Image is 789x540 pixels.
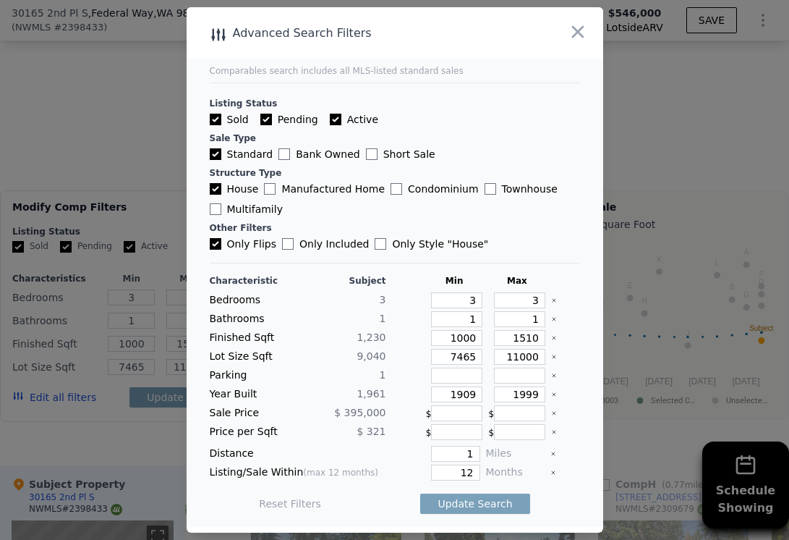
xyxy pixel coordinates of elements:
[551,410,557,416] button: Clear
[551,316,557,322] button: Clear
[380,294,386,305] span: 3
[210,238,221,250] input: Only Flips
[260,112,318,127] label: Pending
[366,147,435,161] label: Short Sale
[210,446,386,462] div: Distance
[210,183,221,195] input: House
[210,368,295,384] div: Parking
[375,238,386,250] input: Only Style "House"
[210,148,221,160] input: Standard
[264,183,276,195] input: Manufactured Home
[210,330,295,346] div: Finished Sqft
[334,407,385,418] span: $ 395,000
[391,183,402,195] input: Condominium
[426,275,483,287] div: Min
[260,114,272,125] input: Pending
[210,387,295,402] div: Year Built
[551,373,557,379] button: Clear
[210,167,580,179] div: Structure Type
[210,465,386,481] div: Listing/Sale Within
[551,429,557,435] button: Clear
[187,23,520,43] div: Advanced Search Filters
[210,182,259,196] label: House
[303,468,378,478] span: (max 12 months)
[357,332,385,343] span: 1,230
[210,237,277,251] label: Only Flips
[210,292,295,308] div: Bedrooms
[357,388,385,400] span: 1,961
[210,203,221,215] input: Multifamily
[210,112,249,127] label: Sold
[210,132,580,144] div: Sale Type
[210,98,580,109] div: Listing Status
[550,470,556,476] button: Clear
[375,237,488,251] label: Only Style " House "
[210,65,580,77] div: Comparables search includes all MLS-listed standard sales
[380,369,386,381] span: 1
[278,148,290,160] input: Bank Owned
[259,497,321,511] button: Reset
[330,112,378,127] label: Active
[264,182,385,196] label: Manufactured Home
[210,222,580,234] div: Other Filters
[278,147,359,161] label: Bank Owned
[551,335,557,341] button: Clear
[210,114,221,125] input: Sold
[486,446,545,462] div: Miles
[426,424,483,440] div: $
[366,148,378,160] input: Short Sale
[486,465,545,481] div: Months
[551,354,557,360] button: Clear
[210,275,295,287] div: Characteristic
[485,182,558,196] label: Townhouse
[282,237,369,251] label: Only Included
[420,494,529,514] button: Update Search
[210,311,295,327] div: Bathrooms
[489,424,546,440] div: $
[550,451,556,457] button: Clear
[330,114,341,125] input: Active
[357,350,385,362] span: 9,040
[210,424,295,440] div: Price per Sqft
[551,298,557,303] button: Clear
[282,238,294,250] input: Only Included
[551,392,557,397] button: Clear
[357,426,385,437] span: $ 321
[210,405,295,421] div: Sale Price
[489,275,546,287] div: Max
[210,147,273,161] label: Standard
[380,313,386,324] span: 1
[391,182,478,196] label: Condominium
[301,275,386,287] div: Subject
[210,202,283,216] label: Multifamily
[489,405,546,421] div: $
[210,349,295,365] div: Lot Size Sqft
[485,183,496,195] input: Townhouse
[426,405,483,421] div: $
